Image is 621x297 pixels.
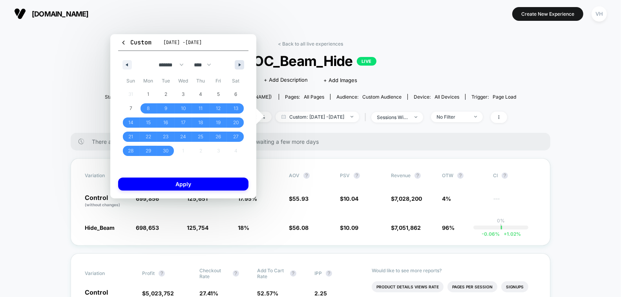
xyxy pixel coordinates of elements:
button: 19 [210,115,227,130]
span: 12 [216,101,221,115]
button: 26 [210,130,227,144]
span: 13 [234,101,238,115]
div: Trigger: [471,94,516,100]
span: $ [340,224,358,231]
div: sessions with impression [377,114,409,120]
button: 5 [210,87,227,101]
span: + Add Images [323,77,357,83]
button: 25 [192,130,210,144]
span: 10.09 [343,224,358,231]
span: 26 [216,130,221,144]
span: Wed [175,75,192,87]
span: Custom Audience [362,94,402,100]
span: 30 [163,144,168,158]
button: VH [589,6,609,22]
span: Custom: [DATE] - [DATE] [276,112,359,122]
span: 27 [233,130,239,144]
span: 4 [199,87,203,101]
span: 4% [442,195,451,202]
span: all devices [435,94,459,100]
span: Device: [407,94,465,100]
span: Page Load [493,94,516,100]
button: ? [290,270,296,277]
li: Product Details Views Rate [372,281,444,292]
button: ? [415,172,421,179]
span: [DOMAIN_NAME] [32,10,89,18]
span: $ [142,290,174,297]
span: 2 [164,87,167,101]
button: ? [303,172,310,179]
span: $ [391,224,421,231]
span: Profit [142,270,155,276]
p: Would like to see more reports? [372,268,536,273]
div: Audience: [336,94,402,100]
span: (without changes) [85,202,120,207]
button: 15 [140,115,157,130]
span: 5,023,752 [146,290,174,297]
span: 8 [147,101,150,115]
span: Variation [85,172,128,179]
button: 27 [227,130,245,144]
button: 6 [227,87,245,101]
span: 7,051,862 [395,224,421,231]
button: 2 [157,87,175,101]
span: 18 % [238,224,249,231]
span: 698,653 [136,224,159,231]
span: IPP [314,270,322,276]
button: 30 [157,144,175,158]
button: 22 [140,130,157,144]
button: 18 [192,115,210,130]
div: VH [592,6,607,22]
button: 4 [192,87,210,101]
span: Fri [210,75,227,87]
p: | [500,224,502,229]
span: Checkout Rate [200,268,229,279]
span: PSV [340,172,350,178]
span: 1.02 % [500,231,521,237]
button: 24 [175,130,192,144]
span: 10.04 [343,195,358,202]
p: 0% [497,218,505,224]
a: < Back to all live experiences [278,41,343,47]
span: Tue [157,75,175,87]
img: calendar [281,115,286,119]
button: Custom[DATE] -[DATE] [118,38,248,51]
span: 9 [164,101,167,115]
button: ? [354,172,360,179]
span: 15 [146,115,151,130]
button: 14 [122,115,140,130]
button: Apply [118,178,248,191]
div: Pages: [285,94,324,100]
span: 96% [442,224,455,231]
span: 22 [146,130,151,144]
span: 11 [199,101,203,115]
button: 1 [140,87,157,101]
p: Control [85,194,128,208]
span: $ [289,195,309,202]
span: 28 [128,144,133,158]
span: 5 [217,87,220,101]
span: 10 [181,101,186,115]
button: ? [457,172,464,179]
button: 28 [122,144,140,158]
button: 12 [210,101,227,115]
li: Signups [501,281,528,292]
span: 7 [130,101,132,115]
span: all pages [304,94,324,100]
span: 21 [128,130,133,144]
button: 8 [140,101,157,115]
button: 17 [175,115,192,130]
span: 7,028,200 [395,195,422,202]
button: 9 [157,101,175,115]
span: -0.06 % [482,231,500,237]
button: ? [326,270,332,277]
span: 1 [147,87,149,101]
span: Variation [85,268,128,279]
button: ? [502,172,508,179]
span: | [363,112,371,123]
span: Add To Cart Rate [257,268,286,279]
span: Mon [140,75,157,87]
img: end [351,116,353,117]
button: Create New Experience [512,7,583,21]
div: No Filter [437,114,468,120]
